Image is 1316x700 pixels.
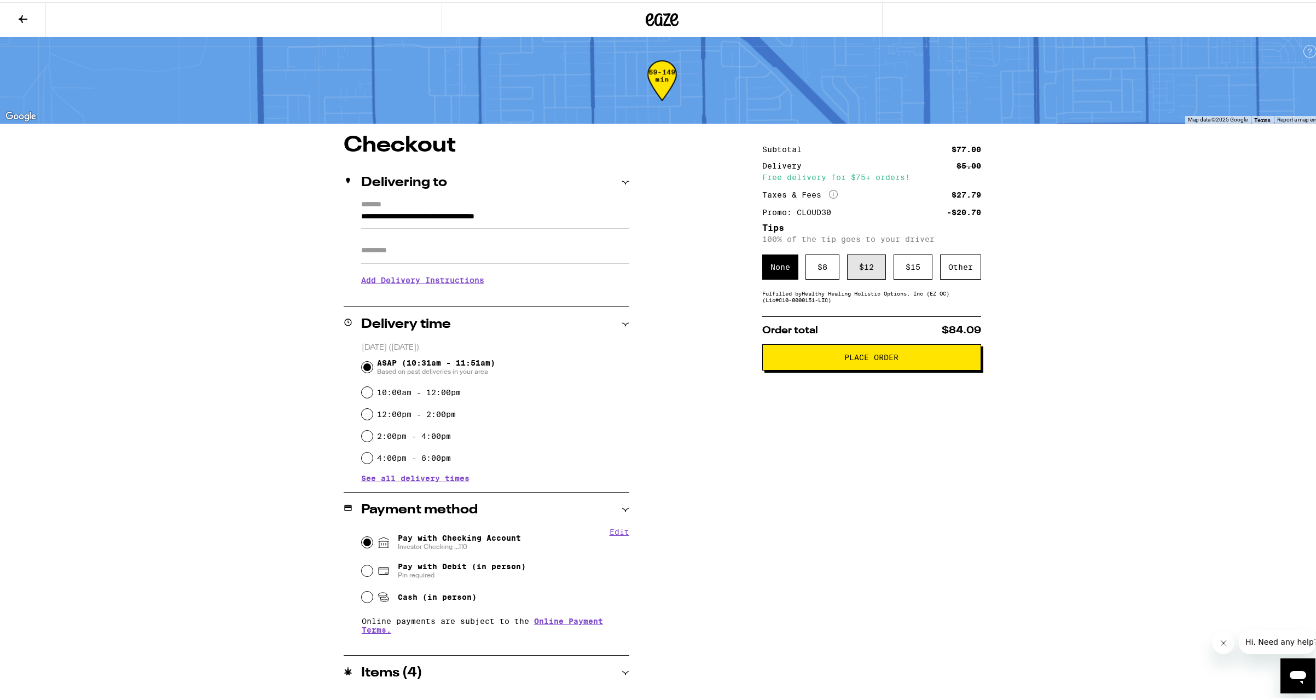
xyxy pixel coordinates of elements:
[1254,114,1271,121] a: Terms
[762,222,981,230] h5: Tips
[377,356,495,374] span: ASAP (10:31am - 11:51am)
[362,340,629,351] p: [DATE] ([DATE])
[377,452,451,460] label: 4:00pm - 6:00pm
[3,107,39,122] img: Google
[894,252,932,277] div: $ 15
[344,132,629,154] h1: Checkout
[7,8,79,16] span: Hi. Need any help?
[361,316,451,329] h2: Delivery time
[398,540,521,549] span: Investor Checking ...110
[762,233,981,241] p: 100% of the tip goes to your driver
[762,252,798,277] div: None
[1213,630,1234,652] iframe: Close message
[377,386,461,395] label: 10:00am - 12:00pm
[361,472,469,480] button: See all delivery times
[1239,628,1315,652] iframe: Message from company
[398,591,477,599] span: Cash (in person)
[762,143,809,151] div: Subtotal
[805,252,839,277] div: $ 8
[377,430,451,438] label: 2:00pm - 4:00pm
[847,252,886,277] div: $ 12
[398,560,526,569] span: Pay with Debit (in person)
[361,174,447,187] h2: Delivering to
[952,189,981,196] div: $27.79
[762,323,818,333] span: Order total
[361,291,629,299] p: We'll contact you at [PHONE_NUMBER] when we arrive
[762,160,809,167] div: Delivery
[398,569,526,577] span: Pin required
[377,408,456,416] label: 12:00pm - 2:00pm
[362,615,603,632] a: Online Payment Terms.
[942,323,981,333] span: $84.09
[940,252,981,277] div: Other
[956,160,981,167] div: $5.00
[361,501,478,514] h2: Payment method
[762,288,981,301] div: Fulfilled by Healthy Healing Holistic Options, Inc (EZ OC) (Lic# C10-0000151-LIC )
[952,143,981,151] div: $77.00
[844,351,898,359] span: Place Order
[762,206,839,214] div: Promo: CLOUD30
[3,107,39,122] a: Open this area in Google Maps (opens a new window)
[398,531,521,549] span: Pay with Checking Account
[377,365,495,374] span: Based on past deliveries in your area
[762,188,838,198] div: Taxes & Fees
[1188,114,1248,120] span: Map data ©2025 Google
[762,342,981,368] button: Place Order
[647,66,677,107] div: 69-149 min
[947,206,981,214] div: -$20.70
[361,265,629,291] h3: Add Delivery Instructions
[762,171,981,179] div: Free delivery for $75+ orders!
[362,615,629,632] p: Online payments are subject to the
[610,525,629,534] button: Edit
[1280,656,1315,691] iframe: Button to launch messaging window
[361,664,422,678] h2: Items ( 4 )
